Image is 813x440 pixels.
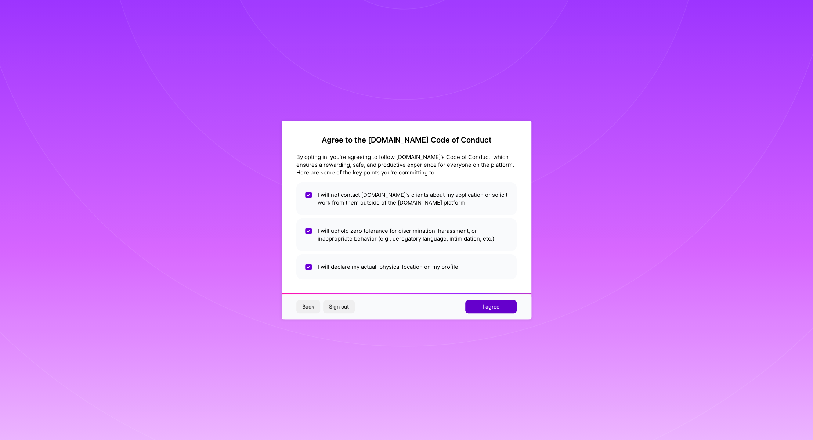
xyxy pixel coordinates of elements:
[329,303,349,310] span: Sign out
[323,300,355,313] button: Sign out
[296,218,517,251] li: I will uphold zero tolerance for discrimination, harassment, or inappropriate behavior (e.g., der...
[296,254,517,279] li: I will declare my actual, physical location on my profile.
[296,136,517,144] h2: Agree to the [DOMAIN_NAME] Code of Conduct
[296,182,517,215] li: I will not contact [DOMAIN_NAME]'s clients about my application or solicit work from them outside...
[465,300,517,313] button: I agree
[296,153,517,176] div: By opting in, you're agreeing to follow [DOMAIN_NAME]'s Code of Conduct, which ensures a rewardin...
[483,303,499,310] span: I agree
[296,300,320,313] button: Back
[302,303,314,310] span: Back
